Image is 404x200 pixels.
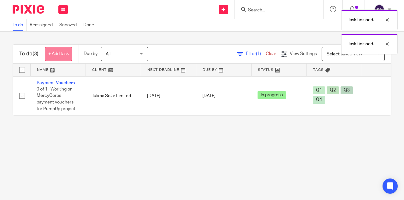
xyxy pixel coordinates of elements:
p: Task finished. [348,17,374,23]
td: [DATE] [141,76,196,115]
span: [DATE] [202,94,216,98]
span: Tags [313,68,324,72]
a: Snoozed [59,19,80,31]
span: 0 of 1 · Working on MercyCorps payment vouchers for PumpUp project [37,87,75,111]
img: svg%3E [374,4,384,15]
p: Task finished. [348,41,374,47]
a: Done [83,19,97,31]
span: Q2 [327,86,339,94]
span: Q3 [341,86,353,94]
a: To do [13,19,27,31]
span: In progress [258,91,286,99]
a: Payment Vouchers [37,81,75,85]
a: Reassigned [30,19,56,31]
span: Q1 [313,86,325,94]
span: Q4 [313,96,325,104]
span: Select saved view [327,52,362,56]
img: Pixie [13,5,44,14]
span: (3) [33,51,39,56]
a: + Add task [45,47,72,61]
h1: To do [19,51,39,57]
p: Due by [84,51,98,57]
span: All [106,52,110,56]
td: Tulima Solar Limited [86,76,141,115]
